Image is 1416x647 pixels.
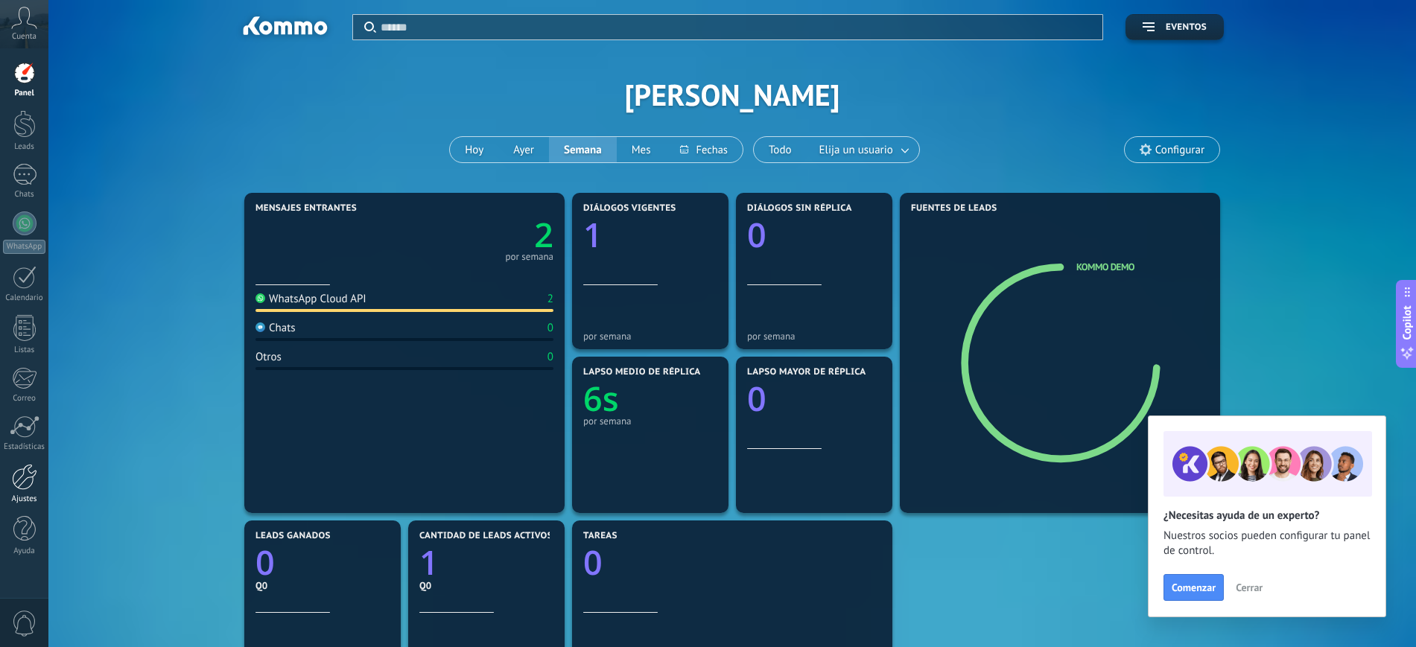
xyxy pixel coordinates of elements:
span: Copilot [1400,305,1415,340]
div: Calendario [3,293,46,303]
div: Estadísticas [3,442,46,452]
span: Cerrar [1236,582,1263,593]
text: 0 [747,376,766,421]
div: por semana [505,253,553,261]
img: WhatsApp Cloud API [255,293,265,303]
text: 1 [583,212,603,258]
button: Ayer [498,137,549,162]
button: Cerrar [1229,576,1269,599]
div: Chats [3,190,46,200]
a: 1 [419,540,553,585]
div: 0 [547,321,553,335]
span: Fuentes de leads [911,203,997,214]
div: Leads [3,142,46,152]
span: Diálogos vigentes [583,203,676,214]
button: Comenzar [1163,574,1224,601]
text: 6s [583,376,619,421]
span: Cuenta [12,32,36,42]
div: por semana [583,415,717,427]
div: WhatsApp [3,240,45,254]
div: Ayuda [3,546,46,556]
span: Comenzar [1172,582,1216,593]
div: por semana [583,331,717,342]
div: por semana [747,331,881,342]
div: Chats [255,321,296,335]
button: Eventos [1126,14,1224,40]
text: 0 [583,540,603,585]
text: 0 [255,540,275,585]
a: Kommo Demo [1076,261,1134,273]
div: 0 [547,350,553,364]
h2: ¿Necesitas ayuda de un experto? [1163,509,1371,523]
div: Correo [3,394,46,404]
div: Panel [3,89,46,98]
button: Hoy [450,137,498,162]
span: Lapso medio de réplica [583,367,701,377]
text: 0 [747,212,766,258]
div: 2 [547,292,553,306]
a: 0 [255,540,390,585]
button: Elija un usuario [807,137,919,162]
span: Mensajes entrantes [255,203,357,214]
button: Todo [754,137,807,162]
text: 2 [534,212,553,258]
span: Nuestros socios pueden configurar tu panel de control. [1163,529,1371,558]
div: WhatsApp Cloud API [255,292,366,306]
img: Chats [255,322,265,332]
span: Tareas [583,531,617,541]
button: Fechas [665,137,742,162]
div: Ajustes [3,494,46,504]
span: Lapso mayor de réplica [747,367,866,377]
a: 0 [583,540,881,585]
span: Diálogos sin réplica [747,203,852,214]
button: Mes [617,137,666,162]
div: Q0 [419,579,553,592]
span: Eventos [1166,22,1207,33]
button: Semana [549,137,617,162]
span: Configurar [1155,144,1204,156]
text: 1 [419,540,439,585]
div: Q0 [255,579,390,592]
div: Otros [255,350,282,364]
span: Cantidad de leads activos [419,531,553,541]
a: 2 [404,212,553,258]
span: Elija un usuario [816,140,896,160]
span: Leads ganados [255,531,331,541]
div: Listas [3,345,46,355]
